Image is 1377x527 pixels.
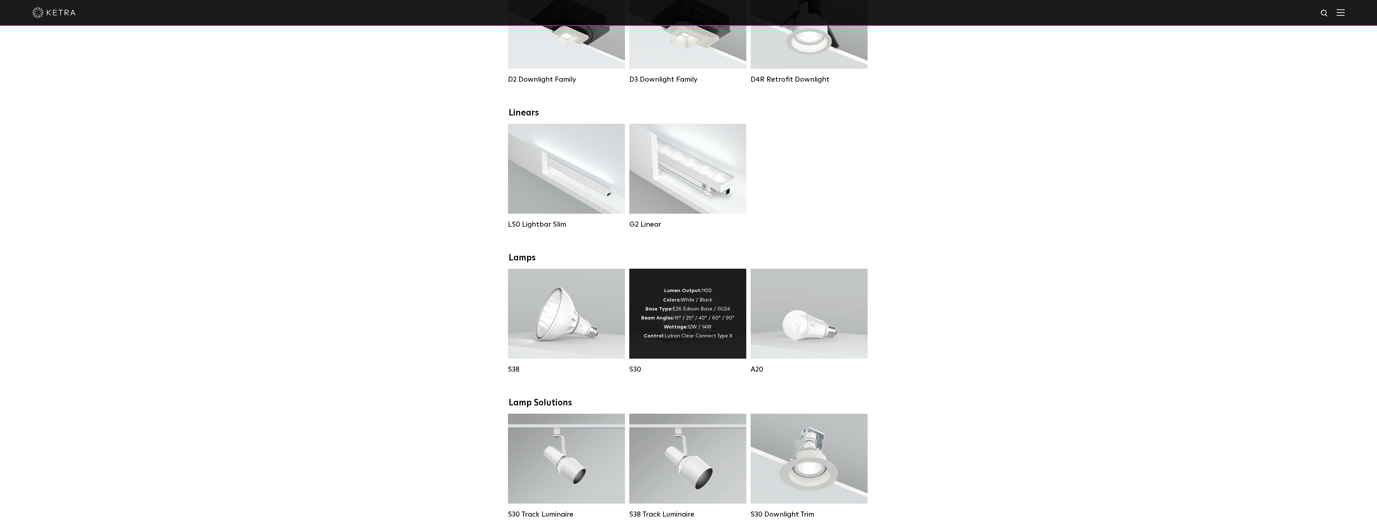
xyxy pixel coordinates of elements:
[664,288,702,293] strong: Lumen Output:
[629,365,746,374] div: S30
[663,297,681,303] strong: Colors:
[665,333,732,339] span: Lutron Clear Connect Type X
[641,315,674,321] strong: Beam Angles:
[751,75,868,84] div: D4R Retrofit Downlight
[508,124,625,229] a: LS0 Lightbar Slim Lumen Output:200 / 350Colors:White / BlackControl:X96 Controller
[751,365,868,374] div: A20
[508,365,625,374] div: S38
[629,75,746,84] div: D3 Downlight Family
[644,333,665,339] strong: Control:
[629,220,746,229] div: G2 Linear
[629,414,746,519] a: S38 Track Luminaire Lumen Output:1100Colors:White / BlackBeam Angles:10° / 25° / 40° / 60°Wattage...
[509,108,869,118] div: Linears
[664,324,688,330] strong: Wattage:
[641,286,734,341] div: 1100 White / Black E26 Edison Base / GU24 15° / 25° / 40° / 60° / 90° 12W / 14W
[509,253,869,263] div: Lamps
[32,7,76,18] img: ketra-logo-2019-white
[1337,9,1345,16] img: Hamburger%20Nav.svg
[508,75,625,84] div: D2 Downlight Family
[751,414,868,519] a: S30 Downlight Trim S30 Downlight Trim
[508,269,625,374] a: S38 Lumen Output:1100Colors:White / BlackBase Type:E26 Edison Base / GU24Beam Angles:10° / 25° / ...
[629,510,746,519] div: S38 Track Luminaire
[509,398,869,408] div: Lamp Solutions
[508,510,625,519] div: S30 Track Luminaire
[629,124,746,229] a: G2 Linear Lumen Output:400 / 700 / 1000Colors:WhiteBeam Angles:Flood / [GEOGRAPHIC_DATA] / Narrow...
[751,510,868,519] div: S30 Downlight Trim
[1320,9,1329,18] img: search icon
[645,306,672,312] strong: Base Type:
[751,269,868,374] a: A20 Lumen Output:600 / 800Colors:White / BlackBase Type:E26 Edison Base / GU24Beam Angles:Omni-Di...
[508,220,625,229] div: LS0 Lightbar Slim
[508,414,625,519] a: S30 Track Luminaire Lumen Output:1100Colors:White / BlackBeam Angles:15° / 25° / 40° / 60° / 90°W...
[629,269,746,374] a: S30 Lumen Output:1100Colors:White / BlackBase Type:E26 Edison Base / GU24Beam Angles:15° / 25° / ...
